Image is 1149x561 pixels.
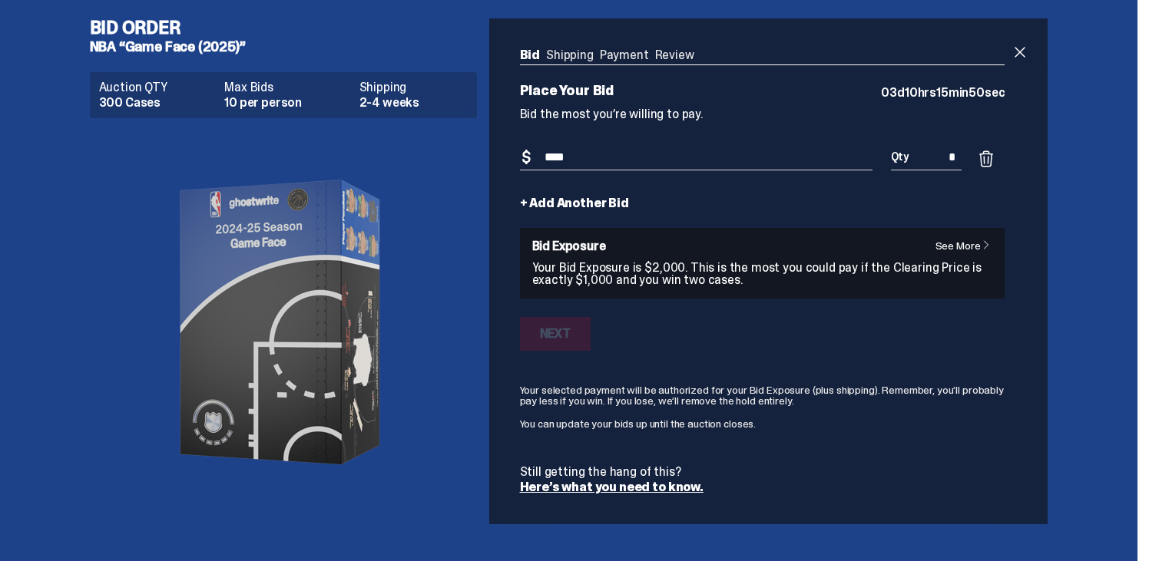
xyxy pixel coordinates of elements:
[520,108,1005,120] p: Bid the most you’re willing to pay.
[520,47,541,63] a: Bid
[520,84,882,97] p: Place Your Bid
[936,84,949,101] span: 15
[532,240,993,252] h6: Bid Exposure
[881,87,1005,99] p: d hrs min sec
[224,97,349,109] dd: 10 per person
[905,84,918,101] span: 10
[359,97,468,109] dd: 2-4 weeks
[224,81,349,94] dt: Max Bids
[520,479,704,495] a: Here’s what you need to know.
[90,18,489,37] h4: Bid Order
[935,240,999,251] a: See More
[520,197,629,210] a: + Add Another Bid
[532,262,993,286] p: Your Bid Exposure is $2,000. This is the most you could pay if the Clearing Price is exactly $1,0...
[881,84,897,101] span: 03
[99,81,216,94] dt: Auction QTY
[522,150,531,165] span: $
[891,151,909,162] span: Qty
[99,97,216,109] dd: 300 Cases
[520,466,1005,478] p: Still getting the hang of this?
[90,40,489,54] h5: NBA “Game Face (2025)”
[130,130,437,514] img: product image
[359,81,468,94] dt: Shipping
[520,418,1005,429] p: You can update your bids up until the auction closes.
[969,84,985,101] span: 50
[520,384,1005,406] p: Your selected payment will be authorized for your Bid Exposure (plus shipping). Remember, you’ll ...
